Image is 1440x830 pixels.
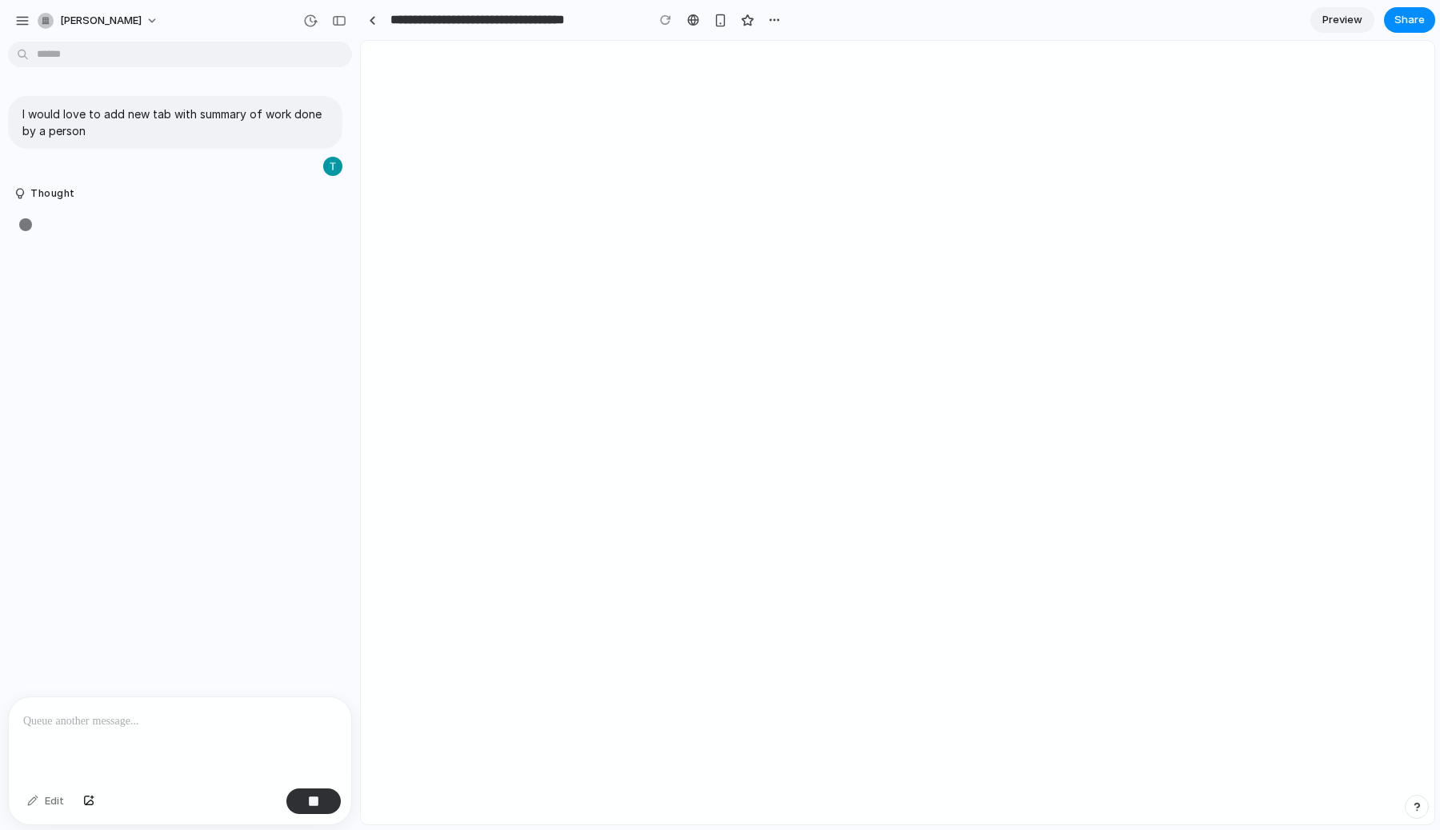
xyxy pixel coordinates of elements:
span: [PERSON_NAME] [60,13,142,29]
span: Preview [1322,12,1362,28]
span: Share [1394,12,1425,28]
button: Share [1384,7,1435,33]
button: [PERSON_NAME] [31,8,166,34]
p: I would love to add new tab with summary of work done by a person [22,106,328,139]
a: Preview [1310,7,1374,33]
